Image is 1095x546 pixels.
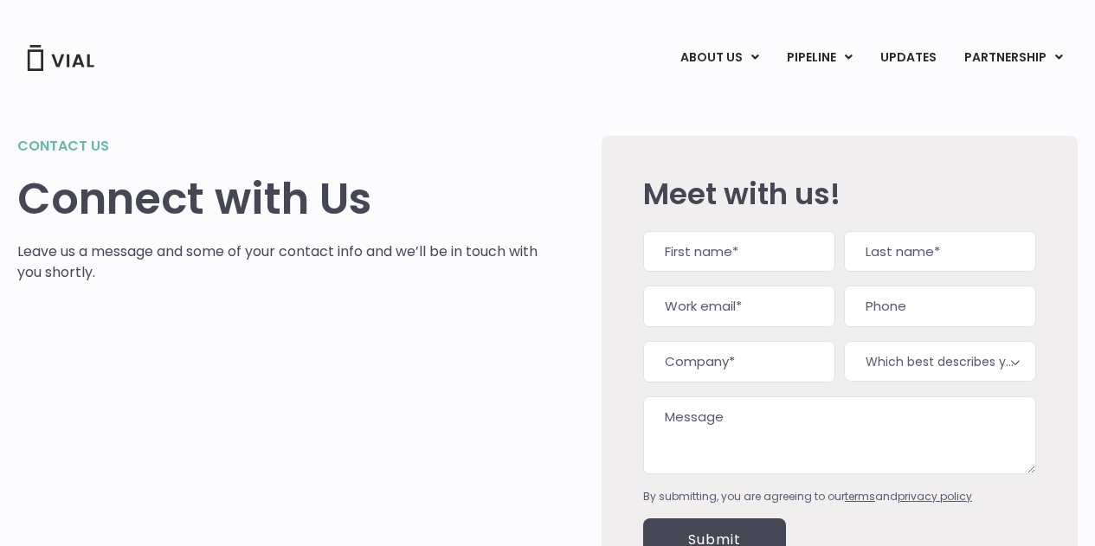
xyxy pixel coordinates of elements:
[17,136,550,157] h2: Contact us
[17,241,550,283] p: Leave us a message and some of your contact info and we’ll be in touch with you shortly.
[845,489,875,504] a: terms
[26,45,95,71] img: Vial Logo
[773,43,866,73] a: PIPELINEMenu Toggle
[844,341,1036,382] span: Which best describes you?*
[643,286,835,327] input: Work email*
[643,341,835,382] input: Company*
[950,43,1077,73] a: PARTNERSHIPMenu Toggle
[17,174,550,224] h1: Connect with Us
[643,231,835,273] input: First name*
[898,489,972,504] a: privacy policy
[844,286,1036,327] input: Phone
[643,177,1036,210] h2: Meet with us!
[844,231,1036,273] input: Last name*
[667,43,772,73] a: ABOUT USMenu Toggle
[643,489,1036,504] div: By submitting, you are agreeing to our and
[866,43,950,73] a: UPDATES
